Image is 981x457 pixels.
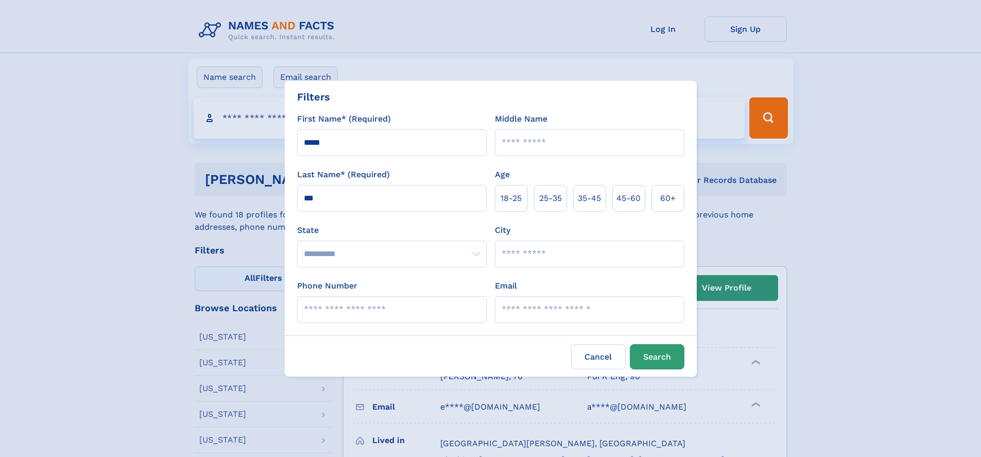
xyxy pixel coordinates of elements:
[297,113,391,125] label: First Name* (Required)
[616,192,641,205] span: 45‑60
[578,192,601,205] span: 35‑45
[571,344,626,369] label: Cancel
[297,89,330,105] div: Filters
[297,168,390,181] label: Last Name* (Required)
[660,192,676,205] span: 60+
[501,192,522,205] span: 18‑25
[630,344,684,369] button: Search
[495,113,547,125] label: Middle Name
[495,280,517,292] label: Email
[495,168,510,181] label: Age
[297,280,357,292] label: Phone Number
[539,192,562,205] span: 25‑35
[495,224,510,236] label: City
[297,224,487,236] label: State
